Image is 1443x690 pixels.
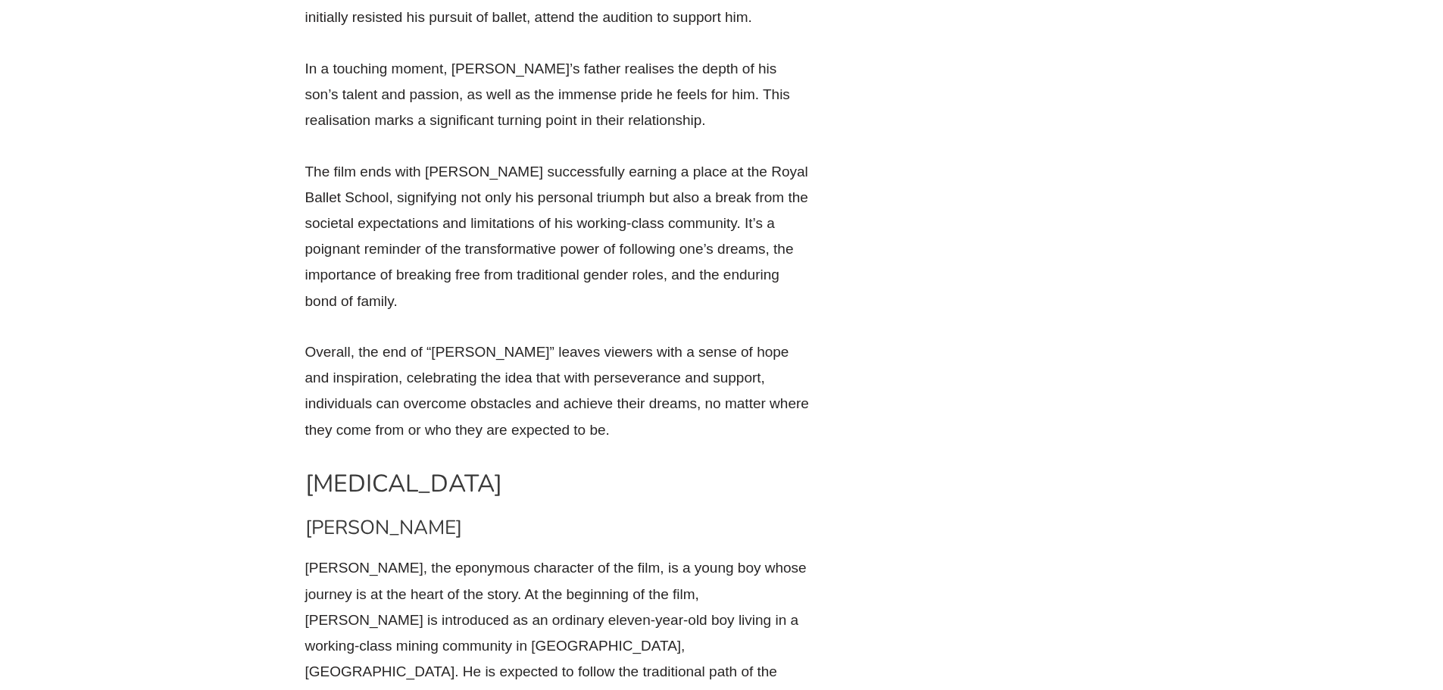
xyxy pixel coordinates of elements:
[305,339,813,443] p: Overall, the end of “[PERSON_NAME]” leaves viewers with a sense of hope and inspiration, celebrat...
[1191,519,1443,690] iframe: Chat Widget
[305,159,813,314] p: The film ends with [PERSON_NAME] successfully earning a place at the Royal Ballet School, signify...
[305,515,813,541] h3: [PERSON_NAME]
[305,468,813,500] h2: [MEDICAL_DATA]
[305,56,813,134] p: In a touching moment, [PERSON_NAME]’s father realises the depth of his son’s talent and passion, ...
